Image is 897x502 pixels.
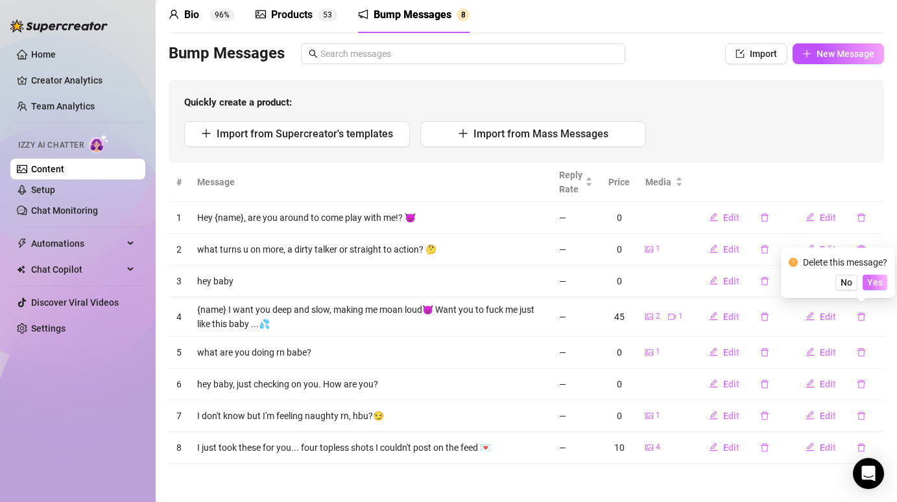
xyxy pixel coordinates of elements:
[699,342,750,363] button: Edit
[31,297,119,308] a: Discover Viral Videos
[795,374,846,394] button: Edit
[867,277,883,288] span: Yes
[551,297,601,337] td: —
[760,348,769,357] span: delete
[806,212,815,222] span: edit
[638,163,691,202] th: Media
[458,128,468,139] span: plus
[760,443,769,452] span: delete
[318,8,337,21] sup: 53
[457,8,470,21] sup: 8
[750,437,780,458] button: delete
[846,306,876,327] button: delete
[189,202,551,234] td: Hey {name}, are you around to come play with me!? 😈
[608,211,630,225] div: 0
[10,19,108,32] img: logo-BBDzfeDw.svg
[31,233,123,254] span: Automations
[309,49,318,58] span: search
[608,440,630,455] div: 10
[645,245,653,253] span: picture
[256,9,266,19] span: picture
[806,347,815,356] span: edit
[750,49,777,59] span: Import
[323,10,328,19] span: 5
[806,442,815,451] span: edit
[699,207,750,228] button: Edit
[645,348,653,356] span: picture
[750,374,780,394] button: delete
[760,277,769,286] span: delete
[656,310,660,323] span: 2
[420,121,646,147] button: Import from Mass Messages
[857,411,866,420] span: delete
[841,277,852,288] span: No
[645,444,653,451] span: picture
[699,374,750,394] button: Edit
[473,128,608,140] span: Import from Mass Messages
[750,239,780,260] button: delete
[608,242,630,257] div: 0
[608,310,630,324] div: 45
[201,128,211,139] span: plus
[271,7,313,23] div: Products
[803,255,887,269] div: Delete this message?
[820,244,836,255] span: Edit
[189,297,551,337] td: {name} I want you deep and slow, making me moan loud😈 Want you to fuck me just like this baby ...💦
[169,297,189,337] td: 4
[184,7,199,23] div: Bio
[793,43,884,64] button: New Message
[846,405,876,426] button: delete
[723,312,739,322] span: Edit
[795,306,846,327] button: Edit
[169,234,189,266] td: 2
[31,49,56,60] a: Home
[760,312,769,321] span: delete
[656,243,660,255] span: 1
[723,379,739,389] span: Edit
[551,202,601,234] td: —
[184,121,410,147] button: Import from Supercreator's templates
[31,70,135,91] a: Creator Analytics
[723,244,739,255] span: Edit
[760,411,769,420] span: delete
[820,379,836,389] span: Edit
[601,163,638,202] th: Price
[857,443,866,452] span: delete
[857,380,866,389] span: delete
[608,377,630,391] div: 0
[656,409,660,422] span: 1
[551,432,601,464] td: —
[820,442,836,453] span: Edit
[169,337,189,369] td: 5
[709,347,718,356] span: edit
[820,212,836,223] span: Edit
[835,275,857,290] button: No
[750,405,780,426] button: delete
[863,275,887,290] button: Yes
[189,369,551,400] td: hey baby, just checking on you. How are you?
[709,442,718,451] span: edit
[723,411,739,421] span: Edit
[31,323,66,334] a: Settings
[795,207,846,228] button: Edit
[709,276,718,285] span: edit
[750,207,780,228] button: delete
[645,412,653,420] span: picture
[461,10,466,19] span: 8
[169,43,285,64] h3: Bump Messages
[678,310,683,323] span: 1
[189,400,551,432] td: I don't know but I'm feeling naughty rn, hbu?😏
[169,163,189,202] th: #
[709,379,718,388] span: edit
[551,337,601,369] td: —
[551,266,601,297] td: —
[18,139,84,152] span: Izzy AI Chatter
[551,163,601,202] th: Reply Rate
[559,168,582,196] span: Reply Rate
[169,9,179,19] span: user
[374,7,451,23] div: Bump Messages
[699,405,750,426] button: Edit
[551,234,601,266] td: —
[608,409,630,423] div: 0
[31,185,55,195] a: Setup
